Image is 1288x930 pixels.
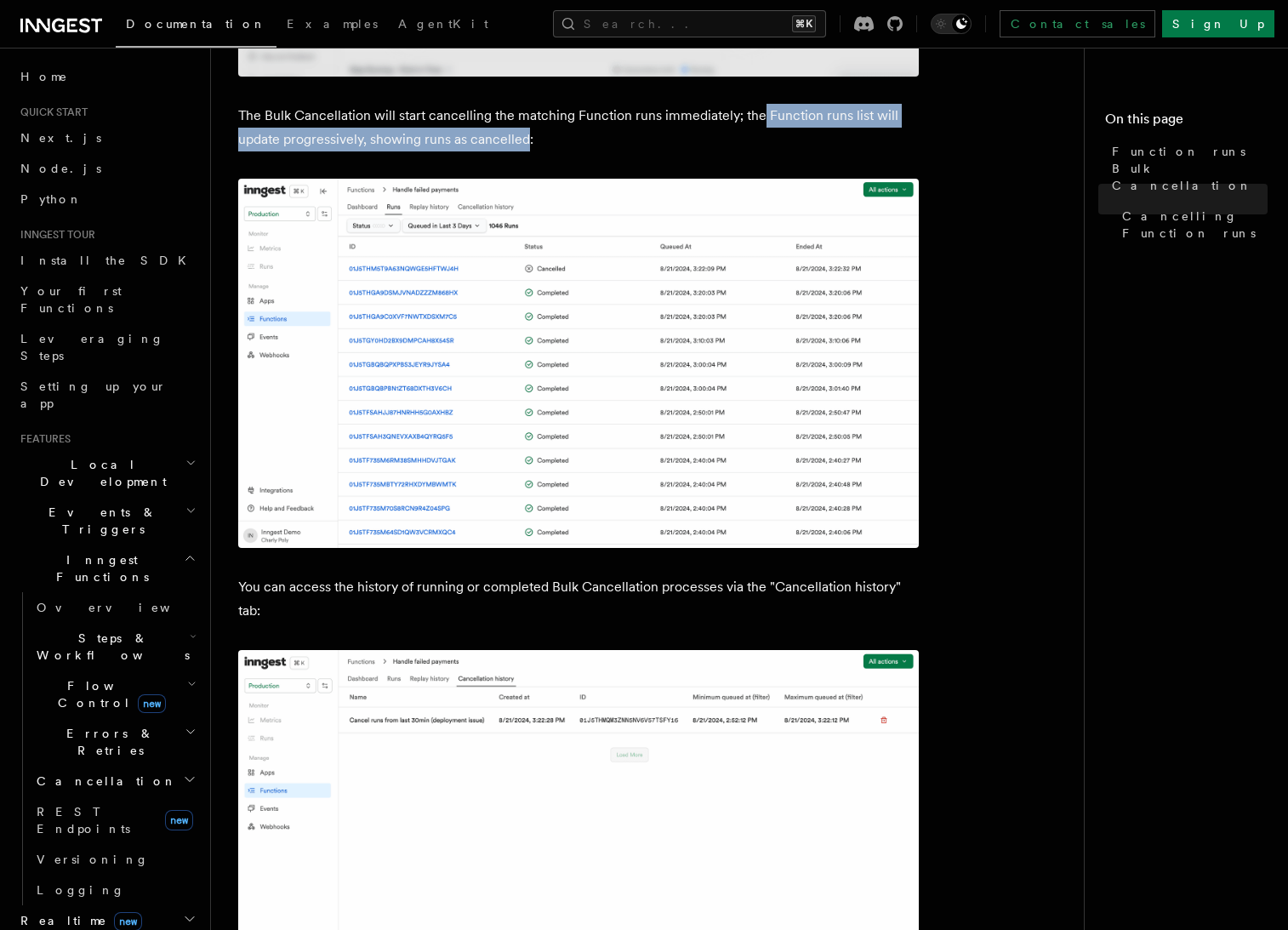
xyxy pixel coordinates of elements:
button: Steps & Workflows [30,623,200,670]
a: Overview [30,592,200,623]
span: AgentKit [398,17,488,31]
a: Function runs Bulk Cancellation [1105,136,1268,201]
span: Home [20,68,68,85]
a: Leveraging Steps [14,323,200,371]
span: new [138,694,166,713]
button: Toggle dark mode [931,14,972,34]
span: Features [14,432,71,446]
span: Versioning [37,853,149,866]
a: Node.js [14,153,200,184]
a: Examples [276,5,388,46]
span: Documentation [126,17,266,31]
span: Inngest Functions [14,551,184,585]
span: Cancellation [30,773,177,790]
span: Next.js [20,131,101,145]
button: Cancellation [30,766,200,796]
span: Flow Control [30,677,187,711]
span: Inngest tour [14,228,95,242]
button: Search...⌘K [553,10,826,37]
a: Documentation [116,5,276,48]
span: new [165,810,193,830]
span: Quick start [14,106,88,119]
span: Cancelling Function runs [1122,208,1268,242]
span: Node.js [20,162,101,175]
span: Local Development [14,456,185,490]
a: Cancelling Function runs [1115,201,1268,248]
button: Events & Triggers [14,497,200,545]
button: Local Development [14,449,200,497]
a: Sign Up [1162,10,1274,37]
span: Your first Functions [20,284,122,315]
a: Versioning [30,844,200,875]
span: Function runs Bulk Cancellation [1112,143,1268,194]
span: Realtime [14,912,142,929]
button: Errors & Retries [30,718,200,766]
span: REST Endpoints [37,805,130,836]
p: You can access the history of running or completed Bulk Cancellation processes via the "Cancellat... [238,575,919,623]
span: Events & Triggers [14,504,185,538]
button: Inngest Functions [14,545,200,592]
img: Once the Bulk Cancellation completed, the impacted Function Runs will appear as "cancelled" in th... [238,179,919,548]
kbd: ⌘K [792,15,816,32]
div: Inngest Functions [14,592,200,905]
a: Install the SDK [14,245,200,276]
a: AgentKit [388,5,499,46]
a: Setting up your app [14,371,200,419]
span: Python [20,192,83,206]
span: Examples [287,17,378,31]
span: Logging [37,883,125,897]
a: Python [14,184,200,214]
span: Overview [37,601,212,614]
button: Flow Controlnew [30,670,200,718]
h4: On this page [1105,109,1268,136]
a: Contact sales [1000,10,1155,37]
span: Steps & Workflows [30,630,190,664]
span: Setting up your app [20,379,167,410]
a: REST Endpointsnew [30,796,200,844]
a: Home [14,61,200,92]
span: Errors & Retries [30,725,185,759]
a: Your first Functions [14,276,200,323]
span: Leveraging Steps [20,332,164,362]
a: Next.js [14,123,200,153]
a: Logging [30,875,200,905]
span: Install the SDK [20,254,197,267]
p: The Bulk Cancellation will start cancelling the matching Function runs immediately; the Function ... [238,104,919,151]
